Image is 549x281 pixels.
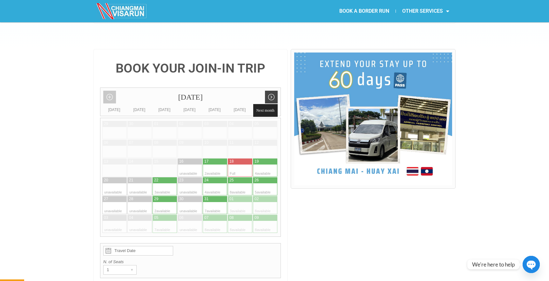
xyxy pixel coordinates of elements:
div: 07 [204,215,208,221]
div: 30 [179,196,183,202]
a: OTHER SERVICES [396,4,456,18]
div: 18 [229,159,234,164]
div: 24 [204,178,208,183]
div: 1 [104,265,124,274]
div: 03 [104,215,108,221]
a: BOOK A BORDER RUN [333,4,396,18]
div: 09 [179,140,183,145]
div: [DATE] [102,107,127,113]
div: 25 [229,178,234,183]
div: [DATE] [127,107,152,113]
h4: BOOK YOUR JOIN-IN TRIP [100,62,281,75]
div: 26 [254,178,259,183]
div: 08 [154,140,158,145]
div: 04 [229,121,234,127]
div: 15 [154,159,158,164]
div: 29 [104,121,108,127]
div: 01 [154,121,158,127]
div: ▾ [127,265,136,274]
div: 05 [154,215,158,221]
div: 13 [104,159,108,164]
div: [DATE] [177,107,202,113]
div: [DATE] [152,107,177,113]
div: 30 [129,121,133,127]
div: 21 [129,178,133,183]
label: N. of Seats [103,259,278,265]
span: Next month [253,104,278,117]
div: 01 [229,196,234,202]
div: 16 [179,159,183,164]
div: 08 [229,215,234,221]
div: 03 [204,121,208,127]
div: 29 [154,196,158,202]
div: 05 [254,121,259,127]
div: 06 [104,140,108,145]
div: 23 [179,178,183,183]
div: 28 [129,196,133,202]
div: [DATE] [252,107,277,113]
div: [DATE] [202,107,227,113]
div: 22 [154,178,158,183]
div: 12 [254,140,259,145]
a: Next month [265,91,278,103]
div: 14 [129,159,133,164]
div: 06 [179,215,183,221]
div: 02 [179,121,183,127]
div: [DATE] [100,88,281,107]
div: 11 [229,140,234,145]
nav: Menu [274,4,456,18]
div: 02 [254,196,259,202]
div: 07 [129,140,133,145]
div: [DATE] [227,107,252,113]
div: 04 [129,215,133,221]
div: 31 [204,196,208,202]
div: 09 [254,215,259,221]
div: 19 [254,159,259,164]
div: 17 [204,159,208,164]
div: 27 [104,196,108,202]
div: 10 [204,140,208,145]
div: 20 [104,178,108,183]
